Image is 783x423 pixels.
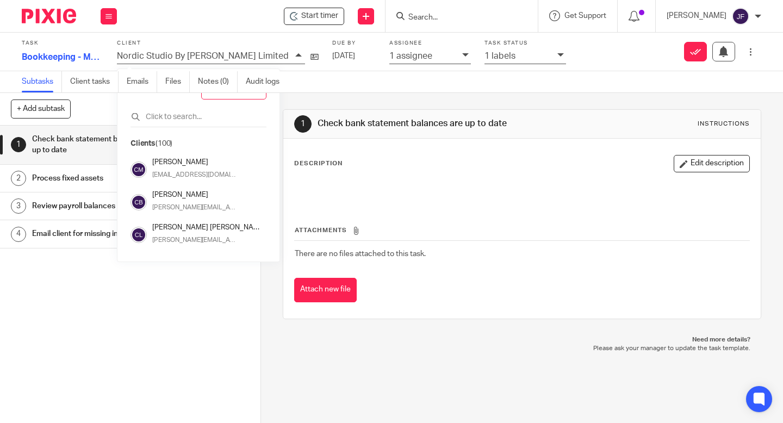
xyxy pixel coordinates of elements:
div: Instructions [698,120,750,128]
span: [DATE] [332,52,355,60]
button: Attach new file [294,278,357,302]
img: svg%3E [130,161,147,178]
p: Nordic Studio By [PERSON_NAME] Limited [117,51,289,61]
p: [PERSON_NAME] [667,10,726,21]
span: Attachments [295,227,347,233]
img: Pixie [22,9,76,23]
a: Files [165,71,190,92]
span: Start timer [301,10,338,22]
a: Audit logs [246,71,288,92]
p: Description [294,159,343,168]
p: Please ask your manager to update the task template. [294,344,750,353]
label: Client [117,40,319,47]
h1: Process fixed assets [32,170,163,186]
h1: Email client for missing information [32,226,163,242]
span: There are no files attached to this task. [295,250,426,258]
a: Subtasks [22,71,62,92]
label: Task status [484,40,566,47]
p: Clients [130,138,266,150]
p: 1 labels [484,51,515,61]
p: Need more details? [294,335,750,344]
div: 1 [294,115,312,133]
div: 4 [11,227,26,242]
h4: [PERSON_NAME] [PERSON_NAME] [152,222,261,233]
img: svg%3E [732,8,749,25]
img: svg%3E [130,227,147,243]
p: [PERSON_NAME][EMAIL_ADDRESS][DOMAIN_NAME] [152,203,239,213]
h4: [PERSON_NAME] [152,190,261,200]
div: 2 [11,171,26,186]
h1: Check bank statement balances are up to date [32,131,163,159]
span: (100) [156,140,172,147]
div: 1 [11,137,26,152]
img: svg%3E [130,194,147,210]
div: Nordic Studio By Biehl Limited - Bookkeeping - Month end tasks [284,8,344,25]
p: 1 assignee [389,51,432,61]
a: Notes (0) [198,71,238,92]
label: Assignee [389,40,471,47]
p: [PERSON_NAME][EMAIL_ADDRESS][DOMAIN_NAME] [152,235,239,245]
h1: Review payroll balances [32,198,163,214]
h4: [PERSON_NAME] [152,157,261,167]
label: Task [22,40,103,47]
span: Get Support [564,12,606,20]
input: Click to search... [130,111,266,122]
div: 3 [11,198,26,214]
p: [EMAIL_ADDRESS][DOMAIN_NAME] [152,170,239,180]
a: Client tasks [70,71,119,92]
button: Edit description [674,155,750,172]
h1: Check bank statement balances are up to date [318,118,545,129]
a: Emails [127,71,157,92]
label: Due by [332,40,376,47]
button: + Add subtask [11,99,71,118]
input: Search [407,13,505,23]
